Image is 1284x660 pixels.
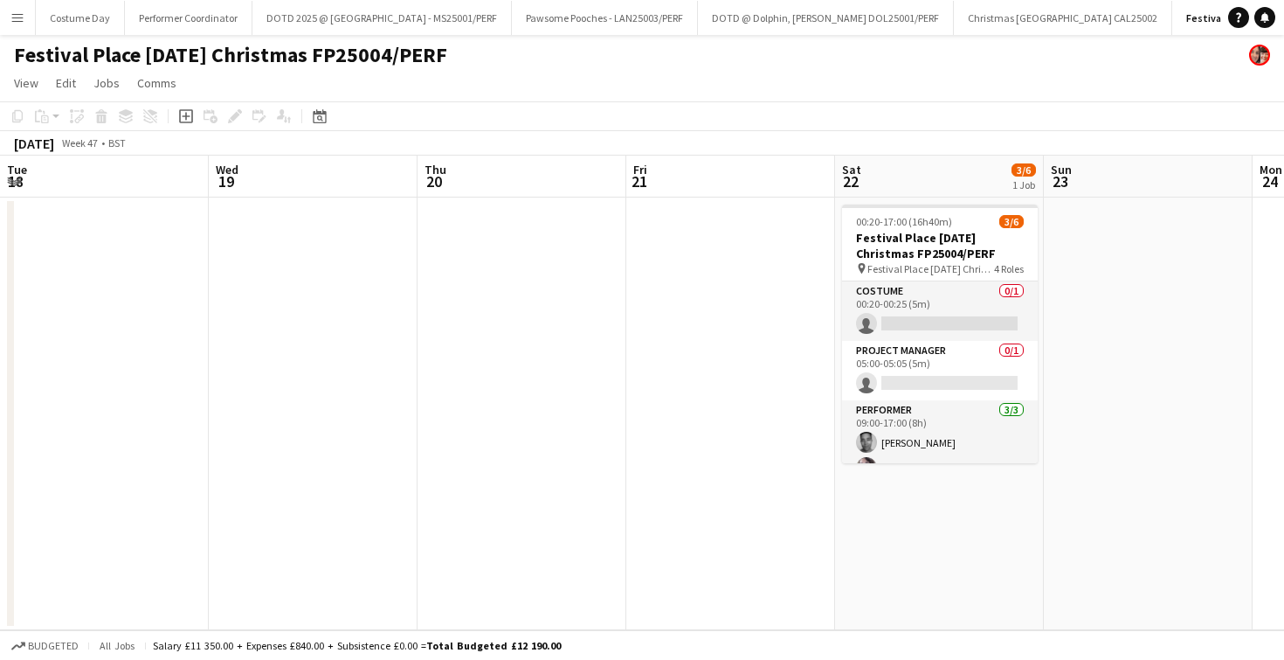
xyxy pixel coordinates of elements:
a: View [7,72,45,94]
a: Comms [130,72,183,94]
span: 20 [422,171,446,191]
span: 3/6 [999,215,1024,228]
button: Performer Coordinator [125,1,252,35]
span: Thu [425,162,446,177]
span: Week 47 [58,136,101,149]
span: 22 [839,171,861,191]
span: Fri [633,162,647,177]
span: View [14,75,38,91]
a: Edit [49,72,83,94]
span: 00:20-17:00 (16h40m) [856,215,952,228]
span: Total Budgeted £12 190.00 [426,639,561,652]
span: 3/6 [1011,163,1036,177]
app-card-role: Costume0/100:20-00:25 (5m) [842,281,1038,341]
span: Tue [7,162,27,177]
button: DOTD @ Dolphin, [PERSON_NAME] DOL25001/PERF [698,1,954,35]
h1: Festival Place [DATE] Christmas FP25004/PERF [14,42,447,68]
span: 19 [213,171,238,191]
span: Wed [216,162,238,177]
span: Budgeted [28,640,79,652]
span: Jobs [93,75,120,91]
span: Comms [137,75,176,91]
button: Christmas [GEOGRAPHIC_DATA] CAL25002 [954,1,1172,35]
button: Costume Day [36,1,125,35]
div: 1 Job [1012,178,1035,191]
h3: Festival Place [DATE] Christmas FP25004/PERF [842,230,1038,261]
span: Festival Place [DATE] Christmas FP25004/PERF [867,262,994,275]
div: [DATE] [14,135,54,152]
span: 24 [1257,171,1282,191]
button: Pawsome Pooches - LAN25003/PERF [512,1,698,35]
app-job-card: 00:20-17:00 (16h40m)3/6Festival Place [DATE] Christmas FP25004/PERF Festival Place [DATE] Christm... [842,205,1038,463]
span: 18 [4,171,27,191]
div: BST [108,136,126,149]
span: Sun [1051,162,1072,177]
app-card-role: Project Manager0/105:00-05:05 (5m) [842,341,1038,400]
span: 21 [631,171,647,191]
a: Jobs [86,72,127,94]
div: Salary £11 350.00 + Expenses £840.00 + Subsistence £0.00 = [153,639,561,652]
span: 23 [1048,171,1072,191]
app-user-avatar: Performer Department [1249,45,1270,66]
span: Mon [1260,162,1282,177]
span: Edit [56,75,76,91]
span: 4 Roles [994,262,1024,275]
span: Sat [842,162,861,177]
app-card-role: Performer3/309:00-17:00 (8h)[PERSON_NAME][PERSON_NAME] [842,400,1038,511]
span: All jobs [96,639,138,652]
button: Budgeted [9,636,81,656]
button: DOTD 2025 @ [GEOGRAPHIC_DATA] - MS25001/PERF [252,1,512,35]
